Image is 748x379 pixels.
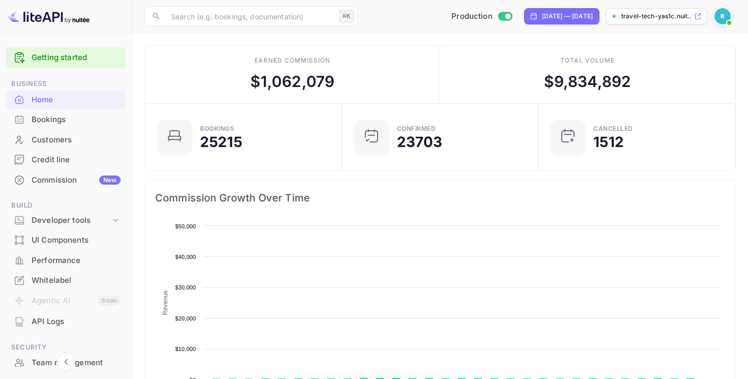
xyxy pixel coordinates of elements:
div: Performance [6,251,126,271]
div: Home [6,90,126,110]
div: 23703 [397,135,443,149]
text: $30,000 [175,284,196,290]
div: Getting started [6,47,126,68]
div: Bookings [200,126,234,132]
div: ⌘K [339,10,354,23]
div: 25215 [200,135,242,149]
a: Bookings [6,110,126,129]
div: Bookings [6,110,126,130]
div: Developer tools [6,212,126,229]
div: CANCELLED [593,126,633,132]
a: Home [6,90,126,109]
span: Production [451,11,493,22]
a: Team management [6,353,126,372]
div: $ 9,834,892 [544,70,631,93]
a: CommissionNew [6,170,126,189]
img: Revolut [714,8,731,24]
div: Earned commission [254,56,330,65]
img: LiteAPI logo [8,8,90,24]
div: Developer tools [32,215,110,226]
div: Customers [32,134,121,146]
div: Team management [32,357,121,369]
div: CommissionNew [6,170,126,190]
div: Bookings [32,114,121,126]
div: Performance [32,255,121,267]
text: $10,000 [175,346,196,352]
span: Commission Growth Over Time [155,190,725,206]
a: Credit line [6,150,126,169]
div: Home [32,94,121,106]
div: Whitelabel [6,271,126,290]
div: New [99,176,121,185]
p: travel-tech-yas1c.nuit... [621,12,692,21]
div: Credit line [6,150,126,170]
div: Confirmed [397,126,436,132]
div: API Logs [6,312,126,332]
a: Performance [6,251,126,270]
div: $ 1,062,079 [250,70,335,93]
button: Collapse navigation [57,353,75,371]
div: Whitelabel [32,275,121,286]
div: API Logs [32,316,121,328]
a: Customers [6,130,126,149]
div: Customers [6,130,126,150]
input: Search (e.g. bookings, documentation) [165,6,335,26]
div: [DATE] — [DATE] [542,12,593,21]
div: Credit line [32,154,121,166]
text: $40,000 [175,254,196,260]
div: Team management [6,353,126,373]
text: $50,000 [175,223,196,229]
a: API Logs [6,312,126,331]
text: Revenue [162,290,169,315]
span: Business [6,78,126,90]
a: Getting started [32,52,121,64]
a: UI Components [6,230,126,249]
div: UI Components [6,230,126,250]
div: Switch to Sandbox mode [447,11,516,22]
span: Build [6,200,126,211]
div: 1512 [593,135,624,149]
a: Whitelabel [6,271,126,289]
div: UI Components [32,235,121,246]
div: Commission [32,174,121,186]
span: Security [6,342,126,353]
div: Total volume [560,56,615,65]
text: $20,000 [175,315,196,322]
